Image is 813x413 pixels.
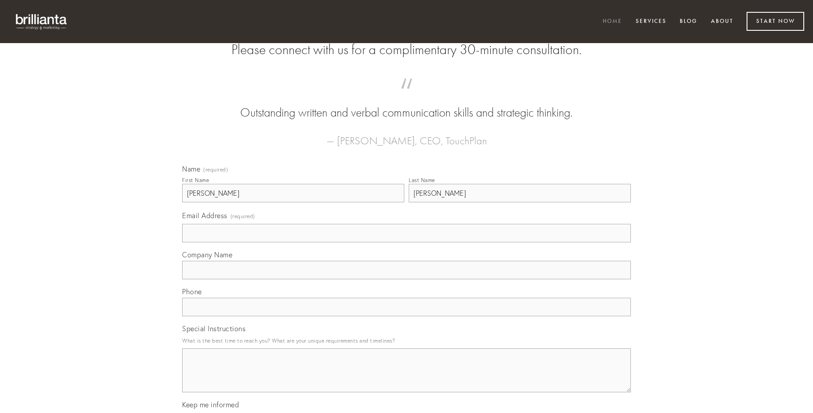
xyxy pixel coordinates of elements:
[196,121,617,150] figcaption: — [PERSON_NAME], CEO, TouchPlan
[182,177,209,183] div: First Name
[182,335,631,347] p: What is the best time to reach you? What are your unique requirements and timelines?
[630,15,672,29] a: Services
[196,87,617,121] blockquote: Outstanding written and verbal communication skills and strategic thinking.
[182,400,239,409] span: Keep me informed
[674,15,703,29] a: Blog
[203,167,228,172] span: (required)
[182,287,202,296] span: Phone
[747,12,804,31] a: Start Now
[705,15,739,29] a: About
[9,9,75,34] img: brillianta - research, strategy, marketing
[409,177,435,183] div: Last Name
[182,211,227,220] span: Email Address
[182,41,631,58] h2: Please connect with us for a complimentary 30-minute consultation.
[182,324,245,333] span: Special Instructions
[182,250,232,259] span: Company Name
[231,210,255,222] span: (required)
[597,15,628,29] a: Home
[196,87,617,104] span: “
[182,164,200,173] span: Name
